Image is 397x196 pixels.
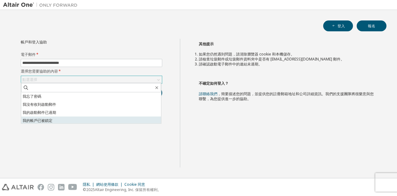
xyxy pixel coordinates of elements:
[86,187,95,192] font: 2025
[323,20,353,31] button: 登入
[21,69,58,74] font: 選擇您需要協助的內容
[83,187,86,192] font: ©
[58,184,65,190] img: linkedin.svg
[22,77,37,82] font: 點選選擇
[357,20,386,31] button: 報名
[337,23,345,29] font: 登入
[199,91,374,101] font: ，簡要描述您的問題，並提供您的註冊郵箱地址和公司詳細資訊。我們的支援團隊將很樂意與您聯繫，為您提供進一步的協助。
[199,61,262,67] font: 請確認啟動電子郵件中的連結未過期。
[38,184,44,190] img: facebook.svg
[368,23,375,29] font: 報名
[96,182,118,187] font: 網站使用條款
[68,184,77,190] img: youtube.svg
[48,184,54,190] img: instagram.svg
[199,91,217,96] a: 請聯絡我們
[95,187,161,192] font: Altair Engineering, Inc. 保留所有權利。
[3,2,81,8] img: 牽牛星一號
[21,52,36,57] font: 電子郵件
[199,56,344,62] font: 請檢查垃圾郵件或垃圾郵件資料夾中是否有 [EMAIL_ADDRESS][DOMAIN_NAME] 郵件。
[21,39,47,45] font: 帳戶和登入協助
[23,94,41,99] font: 我忘了密碼
[199,41,214,47] font: 其他提示
[199,81,229,86] font: 不確定如何登入？
[83,182,90,187] font: 隱私
[199,51,294,57] font: 如果您仍然遇到問題，請清除瀏覽器 cookie 和本機儲存。
[21,76,162,83] div: 點選選擇
[2,184,34,190] img: altair_logo.svg
[124,182,145,187] font: Cookie 同意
